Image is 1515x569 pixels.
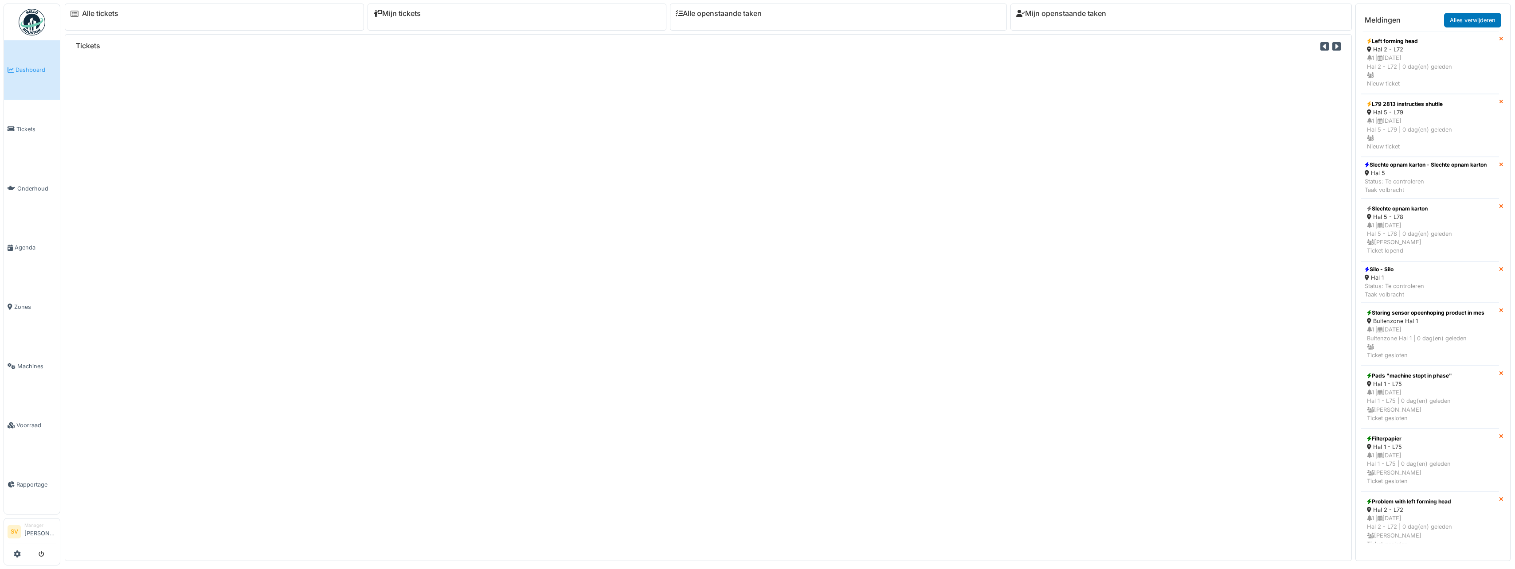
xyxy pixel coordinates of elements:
div: Buitenzone Hal 1 [1367,317,1493,325]
a: Onderhoud [4,159,60,218]
div: Slechte opnam karton [1367,205,1493,213]
a: SV Manager[PERSON_NAME] [8,522,56,543]
div: Hal 1 [1365,273,1424,282]
div: Pads "machine stopt in phase" [1367,372,1493,380]
div: Silo - Silo [1365,265,1424,273]
a: Alles verwijderen [1444,13,1501,27]
div: Hal 2 - L72 [1367,506,1493,514]
a: Mijn tickets [373,9,421,18]
span: Onderhoud [17,184,56,193]
div: 1 | [DATE] Hal 2 - L72 | 0 dag(en) geleden Nieuw ticket [1367,54,1493,88]
div: 1 | [DATE] Hal 5 - L79 | 0 dag(en) geleden Nieuw ticket [1367,117,1493,151]
a: Dashboard [4,40,60,100]
a: L79 2813 instructies shuttle Hal 5 - L79 1 |[DATE]Hal 5 - L79 | 0 dag(en) geleden Nieuw ticket [1361,94,1499,157]
a: Mijn openstaande taken [1016,9,1106,18]
div: 1 | [DATE] Buitenzone Hal 1 | 0 dag(en) geleden Ticket gesloten [1367,325,1493,359]
span: Machines [17,362,56,370]
a: Alle tickets [82,9,118,18]
a: Filterpapier Hal 1 - L75 1 |[DATE]Hal 1 - L75 | 0 dag(en) geleden [PERSON_NAME]Ticket gesloten [1361,429,1499,491]
span: Agenda [15,243,56,252]
div: Slechte opnam karton - Slechte opnam karton [1365,161,1487,169]
h6: Tickets [76,42,100,50]
span: Tickets [16,125,56,133]
a: Rapportage [4,455,60,514]
div: Problem with left forming head [1367,498,1493,506]
a: Left forming head Hal 2 - L72 1 |[DATE]Hal 2 - L72 | 0 dag(en) geleden Nieuw ticket [1361,31,1499,94]
span: Zones [14,303,56,311]
a: Zones [4,277,60,337]
a: Pads "machine stopt in phase" Hal 1 - L75 1 |[DATE]Hal 1 - L75 | 0 dag(en) geleden [PERSON_NAME]T... [1361,366,1499,429]
div: Hal 1 - L75 [1367,443,1493,451]
a: Storing sensor opeenhoping product in mes Buitenzone Hal 1 1 |[DATE]Buitenzone Hal 1 | 0 dag(en) ... [1361,303,1499,366]
a: Machines [4,336,60,396]
a: Slechte opnam karton Hal 5 - L78 1 |[DATE]Hal 5 - L78 | 0 dag(en) geleden [PERSON_NAME]Ticket lopend [1361,199,1499,261]
span: Rapportage [16,480,56,489]
a: Tickets [4,100,60,159]
div: Hal 5 [1365,169,1487,177]
img: Badge_color-CXgf-gQk.svg [19,9,45,35]
li: [PERSON_NAME] [24,522,56,541]
div: Filterpapier [1367,435,1493,443]
div: Status: Te controleren Taak volbracht [1365,282,1424,299]
span: Voorraad [16,421,56,429]
div: Status: Te controleren Taak volbracht [1365,177,1487,194]
a: Voorraad [4,396,60,455]
div: Hal 2 - L72 [1367,45,1493,54]
a: Agenda [4,218,60,277]
div: 1 | [DATE] Hal 1 - L75 | 0 dag(en) geleden [PERSON_NAME] Ticket gesloten [1367,388,1493,422]
li: SV [8,525,21,538]
div: 1 | [DATE] Hal 2 - L72 | 0 dag(en) geleden [PERSON_NAME] Ticket gesloten [1367,514,1493,548]
div: Manager [24,522,56,529]
span: Dashboard [16,66,56,74]
a: Problem with left forming head Hal 2 - L72 1 |[DATE]Hal 2 - L72 | 0 dag(en) geleden [PERSON_NAME]... [1361,491,1499,554]
div: Hal 5 - L78 [1367,213,1493,221]
div: Hal 1 - L75 [1367,380,1493,388]
a: Alle openstaande taken [676,9,762,18]
div: Left forming head [1367,37,1493,45]
div: Storing sensor opeenhoping product in mes [1367,309,1493,317]
h6: Meldingen [1365,16,1401,24]
div: 1 | [DATE] Hal 1 - L75 | 0 dag(en) geleden [PERSON_NAME] Ticket gesloten [1367,451,1493,485]
div: Hal 5 - L79 [1367,108,1493,117]
div: 1 | [DATE] Hal 5 - L78 | 0 dag(en) geleden [PERSON_NAME] Ticket lopend [1367,221,1493,255]
a: Slechte opnam karton - Slechte opnam karton Hal 5 Status: Te controlerenTaak volbracht [1361,157,1499,199]
div: L79 2813 instructies shuttle [1367,100,1493,108]
a: Silo - Silo Hal 1 Status: Te controlerenTaak volbracht [1361,261,1499,303]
